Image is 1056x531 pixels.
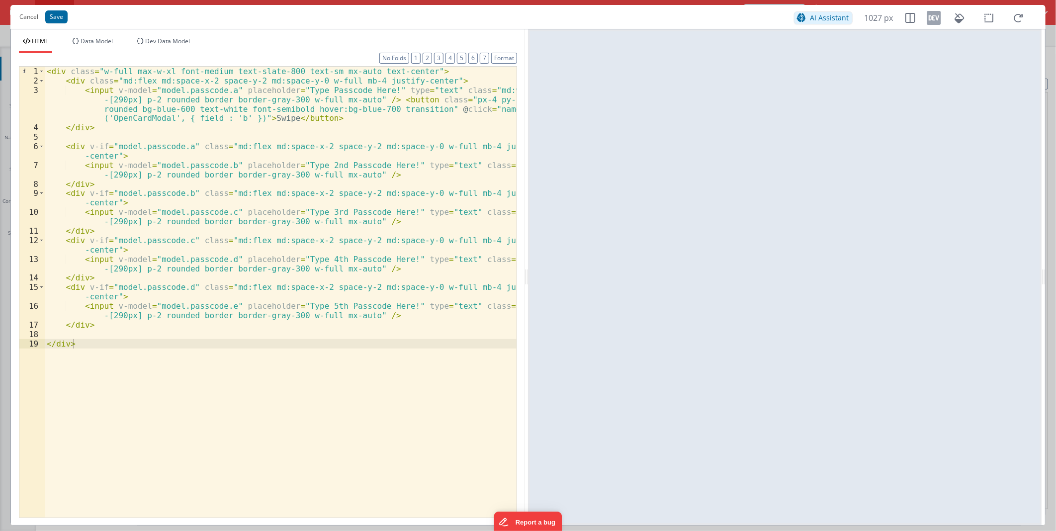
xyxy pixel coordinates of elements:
[445,53,455,64] button: 4
[19,123,45,132] div: 4
[810,13,849,22] span: AI Assistant
[423,53,432,64] button: 2
[145,37,190,45] span: Dev Data Model
[19,132,45,142] div: 5
[19,179,45,189] div: 8
[19,76,45,86] div: 2
[19,142,45,161] div: 6
[45,10,68,23] button: Save
[19,236,45,255] div: 12
[14,10,43,24] button: Cancel
[865,12,893,24] span: 1027 px
[794,11,853,24] button: AI Assistant
[19,282,45,301] div: 15
[19,161,45,179] div: 7
[19,188,45,207] div: 9
[19,301,45,320] div: 16
[411,53,421,64] button: 1
[19,207,45,226] div: 10
[19,86,45,123] div: 3
[379,53,409,64] button: No Folds
[19,67,45,76] div: 1
[19,330,45,339] div: 18
[491,53,517,64] button: Format
[457,53,466,64] button: 5
[19,255,45,273] div: 13
[19,320,45,330] div: 17
[19,339,45,349] div: 19
[468,53,478,64] button: 6
[19,273,45,282] div: 14
[32,37,48,45] span: HTML
[480,53,489,64] button: 7
[19,226,45,236] div: 11
[434,53,443,64] button: 3
[81,37,113,45] span: Data Model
